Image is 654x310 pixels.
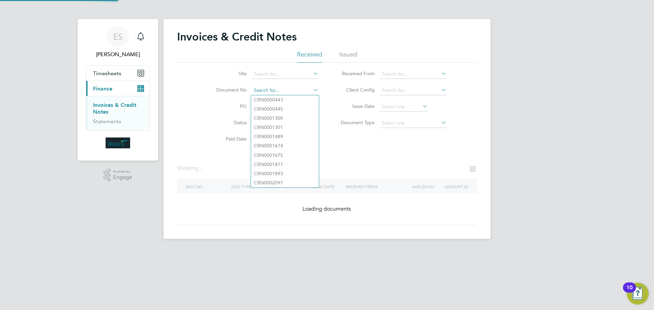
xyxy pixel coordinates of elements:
label: Document No [207,87,247,93]
span: ES [113,32,123,41]
button: Finance [86,81,150,96]
label: Paid Date [207,136,247,142]
label: Issue Date [336,103,375,109]
span: Timesheets [93,70,121,77]
label: Client Config [336,87,375,93]
li: CRN0001489 [251,132,319,141]
a: Invoices & Credit Notes [93,102,136,115]
li: CRN0001893 [251,169,319,178]
label: PO [207,103,247,109]
input: Search for... [251,69,318,79]
li: Received [297,50,322,63]
a: Go to home page [86,137,150,148]
li: CRN0001871 [251,160,319,169]
div: Finance [86,96,150,130]
input: Select one [379,118,447,128]
li: Issued [339,50,357,63]
li: CRN0000445 [251,104,319,114]
a: Powered byEngage [104,169,133,182]
span: Engage [113,175,132,180]
nav: Main navigation [78,19,158,161]
div: Showing [177,165,204,172]
span: Powered by [113,169,132,175]
li: CRN0001300 [251,114,319,123]
li: CRN0001301 [251,123,319,132]
span: Emily Summerfield [86,50,150,59]
li: CRN0000443 [251,95,319,104]
label: Site [207,70,247,77]
button: Open Resource Center, 10 new notifications [627,283,649,305]
a: ES[PERSON_NAME] [86,26,150,59]
img: wates-logo-retina.png [106,137,130,148]
span: ... [198,165,202,172]
input: Search for... [251,86,318,95]
li: CRN0001675 [251,151,319,160]
div: 10 [626,288,633,296]
label: Document Type [336,119,375,126]
input: Select one [379,102,428,112]
label: Status [207,119,247,126]
input: Search for... [379,69,447,79]
li: CRN0001674 [251,141,319,150]
span: Finance [93,85,112,92]
button: Timesheets [86,66,150,81]
h2: Invoices & Credit Notes [177,30,297,44]
li: CRN0002097 [251,178,319,187]
label: Received From [336,70,375,77]
input: Search for... [379,86,447,95]
a: Statements [93,118,121,125]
